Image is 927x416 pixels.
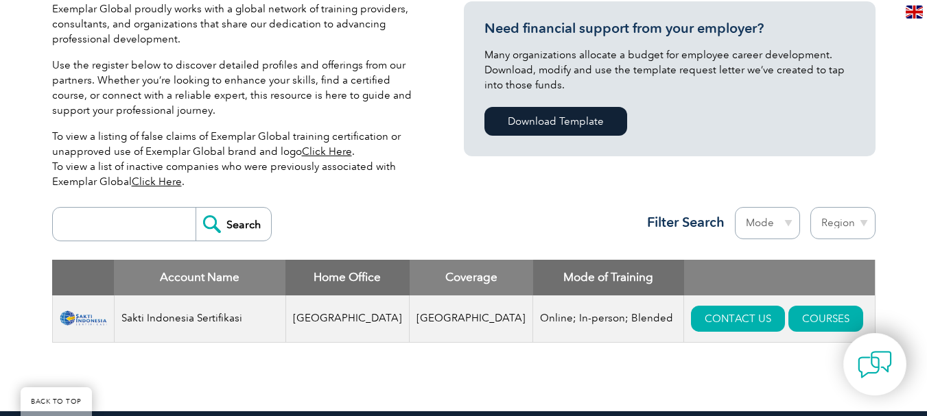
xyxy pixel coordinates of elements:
th: : activate to sort column ascending [684,260,875,295]
p: Exemplar Global proudly works with a global network of training providers, consultants, and organ... [52,1,423,47]
td: [GEOGRAPHIC_DATA] [410,295,533,343]
a: Click Here [302,145,352,158]
a: CONTACT US [691,306,785,332]
input: Search [196,208,271,241]
p: To view a listing of false claims of Exemplar Global training certification or unapproved use of ... [52,129,423,189]
td: [GEOGRAPHIC_DATA] [285,295,410,343]
a: Download Template [484,107,627,136]
a: Click Here [132,175,182,188]
img: cfe6011f-616f-eb11-a812-00224815377e-logo.png [60,306,107,332]
th: Coverage: activate to sort column ascending [410,260,533,295]
img: en [906,5,923,19]
th: Account Name: activate to sort column descending [114,260,285,295]
p: Many organizations allocate a budget for employee career development. Download, modify and use th... [484,47,855,93]
td: Online; In-person; Blended [533,295,684,343]
p: Use the register below to discover detailed profiles and offerings from our partners. Whether you... [52,58,423,118]
a: COURSES [788,306,863,332]
td: Sakti Indonesia Sertifikasi [114,295,285,343]
img: contact-chat.png [858,347,892,382]
h3: Need financial support from your employer? [484,20,855,37]
a: BACK TO TOP [21,387,92,416]
h3: Filter Search [639,214,725,231]
th: Mode of Training: activate to sort column ascending [533,260,684,295]
th: Home Office: activate to sort column ascending [285,260,410,295]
